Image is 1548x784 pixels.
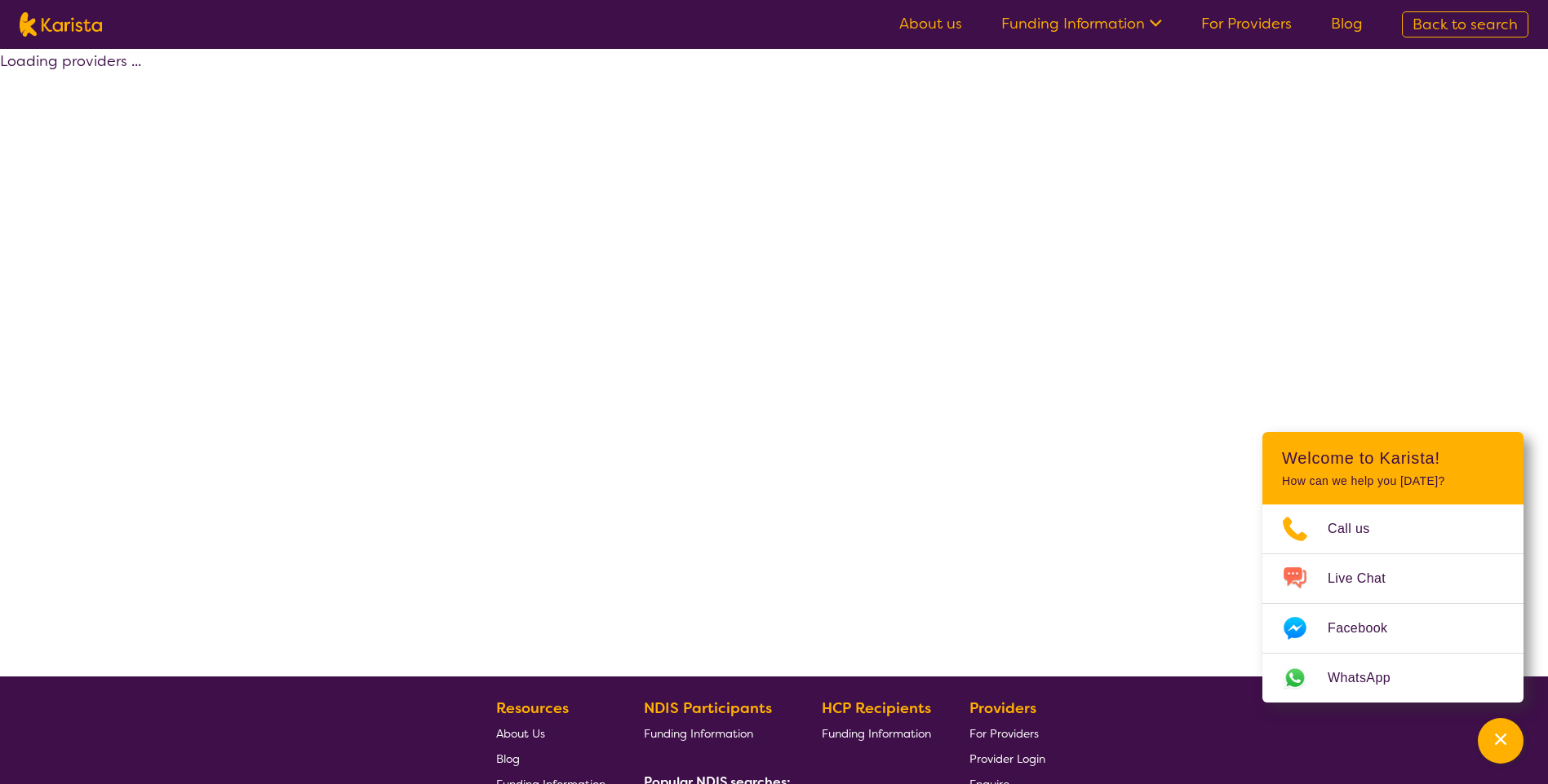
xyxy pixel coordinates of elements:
[20,12,102,37] img: Karista logo
[969,746,1045,771] a: Provider Login
[1328,566,1405,591] span: Live Chat
[496,720,605,746] a: About Us
[1282,474,1504,488] p: How can we help you [DATE]?
[1402,11,1528,37] a: Back to search
[644,698,772,718] b: NDIS Participants
[899,14,962,33] a: About us
[1262,504,1524,703] ul: Choose channel
[1262,654,1524,703] a: Web link opens in a new tab.
[496,726,545,741] span: About Us
[969,751,1045,766] span: Provider Login
[1282,448,1504,468] h2: Welcome to Karista!
[969,720,1045,746] a: For Providers
[1262,432,1524,703] div: Channel Menu
[644,720,784,746] a: Funding Information
[822,698,931,718] b: HCP Recipients
[496,751,520,766] span: Blog
[822,726,931,741] span: Funding Information
[496,746,605,771] a: Blog
[1328,666,1410,690] span: WhatsApp
[496,698,569,718] b: Resources
[1328,616,1407,641] span: Facebook
[1328,517,1390,541] span: Call us
[1001,14,1162,33] a: Funding Information
[822,720,931,746] a: Funding Information
[1201,14,1292,33] a: For Providers
[969,726,1039,741] span: For Providers
[969,698,1036,718] b: Providers
[1331,14,1363,33] a: Blog
[1413,15,1518,34] span: Back to search
[644,726,753,741] span: Funding Information
[1478,718,1524,764] button: Channel Menu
